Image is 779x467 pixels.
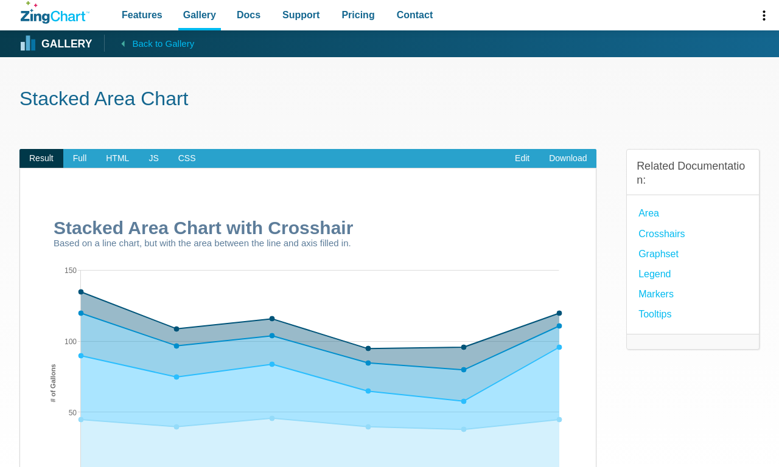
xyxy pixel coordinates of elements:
[169,149,206,168] span: CSS
[183,7,216,23] span: Gallery
[132,36,194,52] span: Back to Gallery
[638,226,685,242] a: Crosshairs
[638,246,679,262] a: Graphset
[638,286,674,302] a: Markers
[638,266,671,282] a: Legend
[637,159,749,188] h3: Related Documentation:
[96,149,139,168] span: HTML
[122,7,162,23] span: Features
[638,306,671,322] a: Tooltips
[63,149,97,168] span: Full
[539,149,596,168] a: Download
[41,39,92,50] strong: Gallery
[139,149,168,168] span: JS
[21,1,89,24] a: ZingChart Logo. Click to return to the homepage
[104,35,194,52] a: Back to Gallery
[282,7,320,23] span: Support
[237,7,260,23] span: Docs
[638,205,659,221] a: Area
[397,7,433,23] span: Contact
[19,149,63,168] span: Result
[505,149,539,168] a: Edit
[19,86,760,114] h1: Stacked Area Chart
[341,7,374,23] span: Pricing
[21,35,92,53] a: Gallery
